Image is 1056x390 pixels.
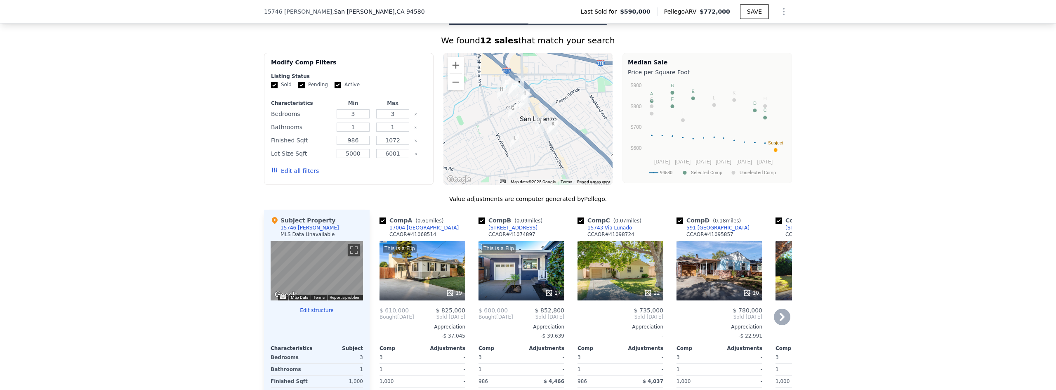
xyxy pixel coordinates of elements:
[631,83,642,88] text: $900
[271,108,332,120] div: Bedrooms
[478,314,513,320] div: [DATE]
[273,290,300,300] img: Google
[577,314,663,320] span: Sold [DATE]
[445,174,473,185] img: Google
[544,378,564,384] span: $ 4,466
[535,118,544,132] div: 16126 Via Arriba
[273,290,300,300] a: Open this area in Google Maps (opens a new window)
[622,352,663,363] div: -
[271,352,315,363] div: Bedrooms
[488,231,535,238] div: CCAOR # 41074897
[379,307,409,314] span: $ 610,000
[651,104,653,109] text: J
[414,152,417,156] button: Clear
[478,345,521,352] div: Comp
[738,333,762,339] span: -$ 22,991
[271,135,332,146] div: Finished Sqft
[511,218,546,224] span: ( miles)
[271,216,335,225] div: Subject Property
[375,100,411,106] div: Max
[775,225,834,231] a: [STREET_ADDRESS]
[271,167,319,175] button: Edit all filters
[716,159,731,165] text: [DATE]
[478,355,482,360] span: 3
[436,307,465,314] span: $ 825,000
[719,345,762,352] div: Adjustments
[330,295,361,300] a: Report a problem
[383,244,417,253] div: This is a Flip
[696,159,712,165] text: [DATE]
[709,218,744,224] span: ( miles)
[628,78,787,181] div: A chart.
[587,225,632,231] div: 15743 Via Lunado
[511,180,556,184] span: Map data ©2025 Google
[682,111,684,116] text: I
[379,225,459,231] a: 17004 [GEOGRAPHIC_DATA]
[271,345,317,352] div: Characteristics
[280,225,339,231] div: 15746 [PERSON_NAME]
[271,81,292,88] label: Sold
[417,218,429,224] span: 0.61
[510,134,519,148] div: 891 Via Mariposa
[631,124,642,130] text: $700
[424,376,465,387] div: -
[628,66,787,78] div: Price per Square Foot
[515,78,524,92] div: 15746 Paseo Largavista
[379,364,421,375] div: 1
[478,216,546,225] div: Comp B
[634,307,663,314] span: $ 735,000
[318,364,363,375] div: 1
[713,95,715,100] text: L
[478,314,496,320] span: Bought
[271,307,363,314] button: Edit structure
[785,231,832,238] div: CCAOR # 41077322
[775,216,842,225] div: Comp E
[654,159,670,165] text: [DATE]
[740,170,776,176] text: Unselected Comp
[743,289,759,297] div: 10
[271,121,332,133] div: Bathrooms
[478,307,508,314] span: $ 600,000
[379,216,447,225] div: Comp A
[676,216,744,225] div: Comp D
[497,85,506,99] div: 15745 Via Corta
[577,180,610,184] a: Report a map error
[676,345,719,352] div: Comp
[318,352,363,363] div: 3
[610,218,645,224] span: ( miles)
[480,35,519,45] strong: 12 sales
[764,108,767,113] text: C
[631,104,642,109] text: $800
[676,225,750,231] a: 591 [GEOGRAPHIC_DATA]
[700,8,730,15] span: $772,000
[509,81,518,95] div: 15743 Via Lunado
[775,3,792,20] button: Show Options
[379,314,414,320] div: [DATE]
[379,355,383,360] span: 3
[523,352,564,363] div: -
[379,345,422,352] div: Comp
[577,324,663,330] div: Appreciation
[318,376,363,387] div: 1,000
[671,97,674,102] text: F
[561,180,572,184] a: Terms
[775,364,817,375] div: 1
[518,93,527,107] div: 591 Via Acalanes
[446,289,462,297] div: 19
[478,378,488,384] span: 986
[775,345,818,352] div: Comp
[271,376,315,387] div: Finished Sqft
[736,159,752,165] text: [DATE]
[488,225,537,231] div: [STREET_ADDRESS]
[545,289,561,297] div: 27
[445,174,473,185] a: Open this area in Google Maps (opens a new window)
[264,7,332,16] span: 15746 [PERSON_NAME]
[676,355,680,360] span: 3
[502,78,511,92] div: 614 Paseo Del Rio
[577,225,632,231] a: 15743 Via Lunado
[264,35,792,46] div: We found that match your search
[715,218,726,224] span: 0.18
[424,364,465,375] div: -
[675,159,691,165] text: [DATE]
[482,244,516,253] div: This is a Flip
